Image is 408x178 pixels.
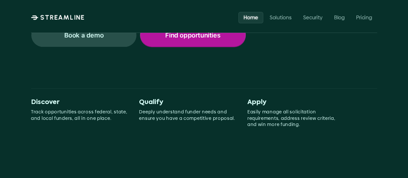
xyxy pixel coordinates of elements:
p: Book a demo [64,31,104,39]
p: Blog [334,14,345,20]
p: Track opportunities across federal, state, and local funders, all in one place. [31,109,129,121]
p: Discover [31,99,129,106]
p: Easily manage all solicitation requirements, address review criteria, and win more funding. [247,109,345,128]
a: Find opportunities [140,23,246,47]
p: Pricing [356,14,372,20]
a: Blog [329,12,350,23]
a: Security [298,12,327,23]
a: Book a demo [31,23,137,47]
p: Qualify [139,99,237,106]
p: Deeply understand funder needs and ensure you have a competitive proposal. [139,109,237,121]
a: STREAMLINE [31,14,85,21]
p: Find opportunities [165,31,220,39]
p: STREAMLINE [40,14,85,21]
a: Home [238,12,263,23]
p: Home [244,14,258,20]
p: Apply [247,99,345,106]
p: Solutions [270,14,292,20]
a: Pricing [351,12,377,23]
p: Security [303,14,322,20]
